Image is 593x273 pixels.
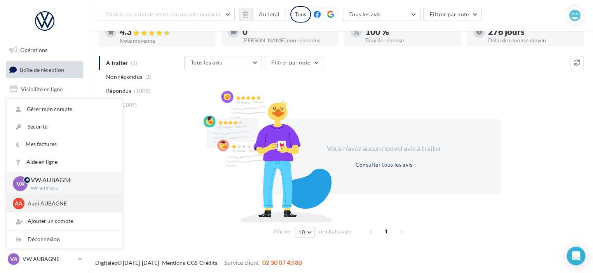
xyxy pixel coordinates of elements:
a: Mes factures [7,136,122,153]
a: PLV et print personnalisable [5,178,85,201]
button: Tous les avis [343,8,420,21]
span: 1 [380,225,392,238]
a: Mentions [162,259,185,266]
div: Déconnexion [7,231,122,248]
button: Au total [239,8,286,21]
a: Campagnes [5,101,85,117]
button: 10 [295,227,315,238]
span: © [DATE]-[DATE] - - - [95,259,302,266]
button: Filtrer par note [423,8,482,21]
a: Calendrier [5,158,85,175]
div: Vous n'avez aucun nouvel avis à traiter [317,144,451,154]
button: Choisir un point de vente ou un code magasin [99,8,235,21]
div: 4.3 [120,28,209,37]
a: VA VW AUBAGNE [6,252,83,266]
span: (1) [145,74,152,80]
p: VW AUBAGNE [31,176,110,184]
div: [PERSON_NAME] non répondus [242,38,332,43]
div: Note moyenne [120,38,209,43]
button: Consulter tous les avis [352,160,415,169]
a: Visibilité en ligne [5,81,85,97]
a: Opérations [5,42,85,58]
p: vw-aub-ass [31,184,110,191]
span: AA [15,200,23,207]
a: Gérer mon compte [7,101,122,118]
button: Tous les avis [184,56,262,69]
span: Répondus [106,87,131,95]
span: Boîte de réception [20,66,64,73]
a: Digitaleo [95,259,117,266]
span: Visibilité en ligne [21,86,63,92]
div: Open Intercom Messenger [567,247,585,265]
span: Choisir un point de vente ou un code magasin [105,11,220,17]
p: Audi AUBAGNE [28,200,113,207]
div: 100 % [365,28,455,36]
span: 10 [298,229,305,235]
span: (1009) [121,102,137,108]
a: Aide en ligne [7,153,122,171]
a: Crédits [199,259,217,266]
button: Au total [252,8,286,21]
div: Taux de réponse [365,38,455,43]
div: 0 [242,28,332,36]
span: Non répondus [106,73,142,81]
div: 276 jours [488,28,577,36]
div: Ajouter un compte [7,212,122,230]
p: VW AUBAGNE [23,255,74,263]
span: Tous les avis [191,59,222,66]
span: VA [16,179,24,188]
a: CGS [187,259,197,266]
div: Tous [290,6,311,23]
span: 02 30 07 43 80 [262,259,302,266]
span: Tous les avis [349,11,381,17]
a: Sécurité [7,118,122,136]
span: (1008) [134,88,150,94]
a: Médiathèque [5,139,85,155]
a: Boîte de réception [5,61,85,78]
div: Délai de réponse moyen [488,38,577,43]
span: résultats/page [319,228,351,235]
span: Opérations [20,47,47,53]
span: Afficher [273,228,291,235]
a: Campagnes DataOnDemand [5,203,85,226]
a: Contacts [5,120,85,136]
span: VA [10,255,17,263]
span: Service client [224,259,259,266]
button: Filtrer par note [265,56,323,69]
